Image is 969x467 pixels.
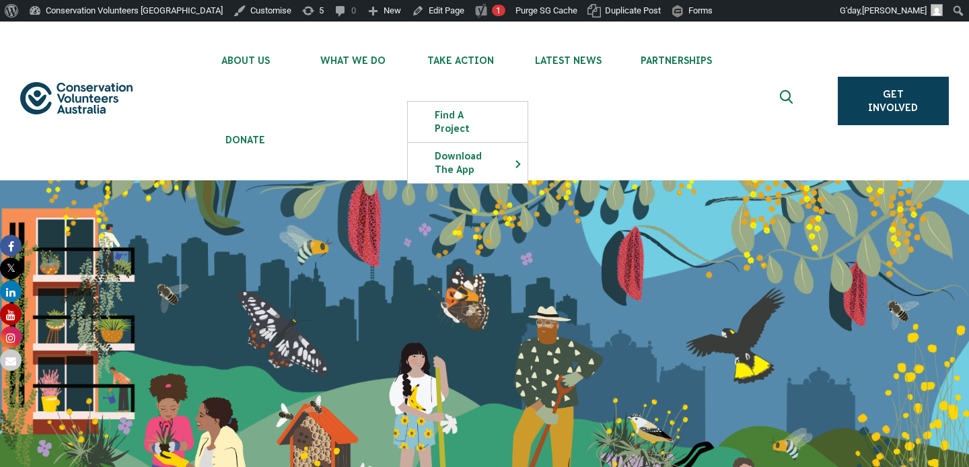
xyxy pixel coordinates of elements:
[622,55,730,66] span: Partnerships
[407,22,515,101] li: Take Action
[408,143,528,183] a: Download the app
[299,22,407,101] li: What We Do
[20,82,133,115] img: logo.svg
[299,55,407,66] span: What We Do
[192,22,299,101] li: About Us
[838,77,949,125] a: Get Involved
[779,90,796,112] span: Expand search box
[408,102,528,142] a: Find a project
[496,5,501,15] span: 1
[407,142,528,184] li: Download the app
[192,135,299,145] span: Donate
[515,55,622,66] span: Latest News
[862,5,927,15] span: [PERSON_NAME]
[772,85,804,117] button: Expand search box Close search box
[407,55,515,66] span: Take Action
[192,55,299,66] span: About Us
